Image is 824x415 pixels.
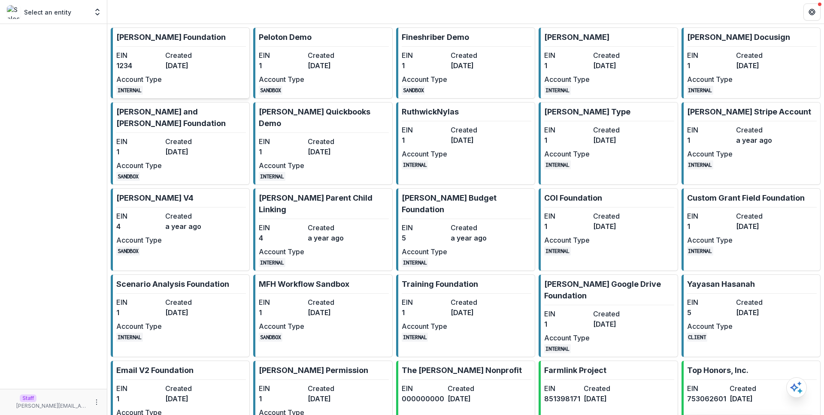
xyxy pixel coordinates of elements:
[259,86,282,95] code: SANDBOX
[116,297,162,307] dt: EIN
[259,233,304,243] dd: 4
[402,60,447,71] dd: 1
[165,394,211,404] dd: [DATE]
[116,136,162,147] dt: EIN
[91,397,102,407] button: More
[308,147,353,157] dd: [DATE]
[402,192,531,215] p: [PERSON_NAME] Budget Foundation
[539,274,678,357] a: [PERSON_NAME] Google Drive FoundationEIN1Created[DATE]Account TypeINTERNAL
[544,235,590,245] dt: Account Type
[730,394,769,404] dd: [DATE]
[308,394,353,404] dd: [DATE]
[736,297,782,307] dt: Created
[396,274,535,357] a: Training FoundationEIN1Created[DATE]Account TypeINTERNAL
[687,278,755,290] p: Yayasan Hasanah
[259,106,388,129] p: [PERSON_NAME] Quickbooks Demo
[259,278,349,290] p: MFH Workflow Sandbox
[16,402,88,410] p: [PERSON_NAME][EMAIL_ADDRESS][DOMAIN_NAME]
[544,160,571,169] code: INTERNAL
[451,125,496,135] dt: Created
[253,188,392,271] a: [PERSON_NAME] Parent Child LinkingEIN4Createda year agoAccount TypeINTERNAL
[259,258,285,267] code: INTERNAL
[539,27,678,99] a: [PERSON_NAME]EIN1Created[DATE]Account TypeINTERNAL
[402,394,444,404] dd: 000000000
[116,31,226,43] p: [PERSON_NAME] Foundation
[253,102,392,185] a: [PERSON_NAME] Quickbooks DemoEIN1Created[DATE]Account TypeINTERNAL
[116,86,143,95] code: INTERNAL
[253,274,392,357] a: MFH Workflow SandboxEIN1Created[DATE]Account TypeSANDBOX
[402,125,447,135] dt: EIN
[687,125,733,135] dt: EIN
[544,344,571,353] code: INTERNAL
[687,297,733,307] dt: EIN
[736,125,782,135] dt: Created
[165,211,211,221] dt: Created
[402,135,447,145] dd: 1
[402,333,428,342] code: INTERNAL
[116,394,162,404] dd: 1
[544,31,609,43] p: [PERSON_NAME]
[593,319,639,329] dd: [DATE]
[736,221,782,232] dd: [DATE]
[259,383,304,394] dt: EIN
[451,60,496,71] dd: [DATE]
[544,106,630,117] p: [PERSON_NAME] Type
[116,160,162,171] dt: Account Type
[402,321,447,331] dt: Account Type
[736,211,782,221] dt: Created
[165,147,211,157] dd: [DATE]
[687,86,714,95] code: INTERNAL
[593,135,639,145] dd: [DATE]
[259,160,304,171] dt: Account Type
[544,309,590,319] dt: EIN
[165,307,211,318] dd: [DATE]
[593,125,639,135] dt: Created
[687,394,726,404] dd: 753062601
[165,383,211,394] dt: Created
[165,50,211,60] dt: Created
[259,364,368,376] p: [PERSON_NAME] Permission
[803,3,821,21] button: Get Help
[308,307,353,318] dd: [DATE]
[402,278,478,290] p: Training Foundation
[448,383,490,394] dt: Created
[308,136,353,147] dt: Created
[402,307,447,318] dd: 1
[544,149,590,159] dt: Account Type
[736,307,782,318] dd: [DATE]
[544,86,571,95] code: INTERNAL
[539,188,678,271] a: COI FoundationEIN1Created[DATE]Account TypeINTERNAL
[544,211,590,221] dt: EIN
[308,60,353,71] dd: [DATE]
[308,223,353,233] dt: Created
[593,60,639,71] dd: [DATE]
[448,394,490,404] dd: [DATE]
[593,221,639,232] dd: [DATE]
[544,383,580,394] dt: EIN
[259,333,282,342] code: SANDBOX
[116,247,140,256] code: SANDBOX
[165,60,211,71] dd: [DATE]
[544,50,590,60] dt: EIN
[165,297,211,307] dt: Created
[111,102,250,185] a: [PERSON_NAME] and [PERSON_NAME] FoundationEIN1Created[DATE]Account TypeSANDBOX
[682,102,821,185] a: [PERSON_NAME] Stripe AccountEIN1Createda year agoAccount TypeINTERNAL
[259,74,304,84] dt: Account Type
[111,27,250,99] a: [PERSON_NAME] FoundationEIN1234Created[DATE]Account TypeINTERNAL
[736,135,782,145] dd: a year ago
[396,102,535,185] a: RuthwickNylasEIN1Created[DATE]Account TypeINTERNAL
[308,383,353,394] dt: Created
[544,192,602,204] p: COI Foundation
[544,394,580,404] dd: 851398171
[544,135,590,145] dd: 1
[682,274,821,357] a: Yayasan HasanahEIN5Created[DATE]Account TypeCLIENT
[402,74,447,84] dt: Account Type
[402,106,459,117] p: RuthwickNylas
[544,125,590,135] dt: EIN
[544,319,590,329] dd: 1
[584,383,620,394] dt: Created
[116,278,229,290] p: Scenario Analysis Foundation
[402,364,522,376] p: The [PERSON_NAME] Nonprofit
[682,188,821,271] a: Custom Grant Field FoundationEIN1Created[DATE]Account TypeINTERNAL
[116,147,162,157] dd: 1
